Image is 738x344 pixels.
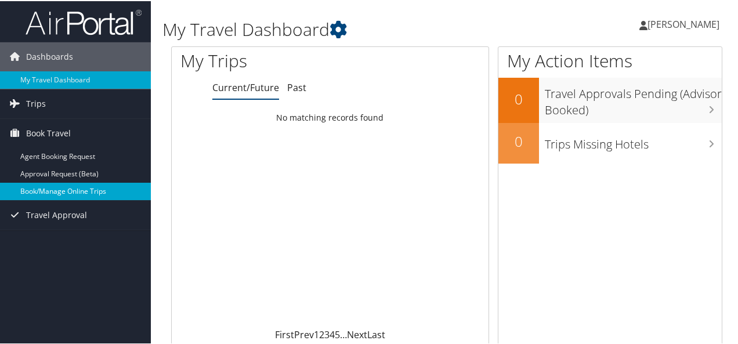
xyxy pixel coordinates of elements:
[294,327,314,340] a: Prev
[26,8,142,35] img: airportal-logo.png
[639,6,731,41] a: [PERSON_NAME]
[335,327,340,340] a: 5
[287,80,306,93] a: Past
[26,118,71,147] span: Book Travel
[180,48,348,72] h1: My Trips
[212,80,279,93] a: Current/Future
[498,88,539,108] h2: 0
[340,327,347,340] span: …
[330,327,335,340] a: 4
[498,131,539,150] h2: 0
[172,106,489,127] td: No matching records found
[545,129,722,151] h3: Trips Missing Hotels
[498,122,722,162] a: 0Trips Missing Hotels
[647,17,719,30] span: [PERSON_NAME]
[275,327,294,340] a: First
[26,88,46,117] span: Trips
[324,327,330,340] a: 3
[162,16,541,41] h1: My Travel Dashboard
[498,77,722,121] a: 0Travel Approvals Pending (Advisor Booked)
[545,79,722,117] h3: Travel Approvals Pending (Advisor Booked)
[26,200,87,229] span: Travel Approval
[347,327,367,340] a: Next
[314,327,319,340] a: 1
[367,327,385,340] a: Last
[26,41,73,70] span: Dashboards
[319,327,324,340] a: 2
[498,48,722,72] h1: My Action Items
